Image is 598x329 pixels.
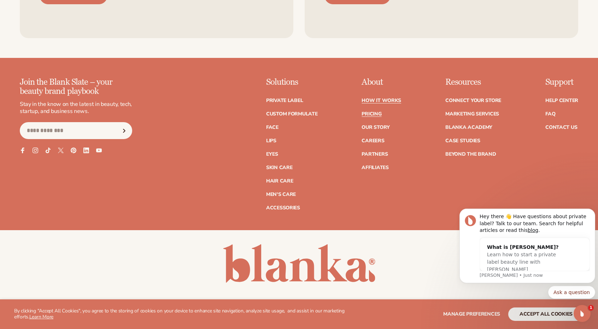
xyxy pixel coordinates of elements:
[545,78,578,87] p: Support
[29,313,53,320] a: Learn More
[445,125,492,130] a: Blanka Academy
[116,122,132,139] button: Subscribe
[362,165,388,170] a: Affiliates
[362,138,384,143] a: Careers
[443,307,500,321] button: Manage preferences
[266,78,318,87] p: Solutions
[266,125,279,130] a: Face
[266,152,278,157] a: Eyes
[445,112,499,116] a: Marketing services
[445,138,480,143] a: Case Studies
[266,192,296,197] a: Men's Care
[20,101,132,115] p: Stay in the know on the latest in beauty, tech, startup, and business news.
[508,307,584,321] button: accept all cookies
[545,125,577,130] a: Contact Us
[266,98,303,103] a: Private label
[574,305,591,322] iframe: Intercom live chat
[445,78,501,87] p: Resources
[445,98,501,103] a: Connect your store
[545,98,578,103] a: Help Center
[362,78,401,87] p: About
[266,179,293,184] a: Hair Care
[266,138,276,143] a: Lips
[362,112,381,116] a: Pricing
[14,308,350,320] p: By clicking "Accept All Cookies", you agree to the storing of cookies on your device to enhance s...
[443,311,500,317] span: Manage preferences
[266,205,300,210] a: Accessories
[362,98,401,103] a: How It Works
[588,305,594,311] span: 1
[362,152,388,157] a: Partners
[266,165,292,170] a: Skin Care
[457,186,598,310] iframe: Intercom notifications message
[266,112,318,116] a: Custom formulate
[545,112,555,116] a: FAQ
[20,78,132,96] p: Join the Blank Slate – your beauty brand playbook
[445,152,496,157] a: Beyond the brand
[362,125,389,130] a: Our Story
